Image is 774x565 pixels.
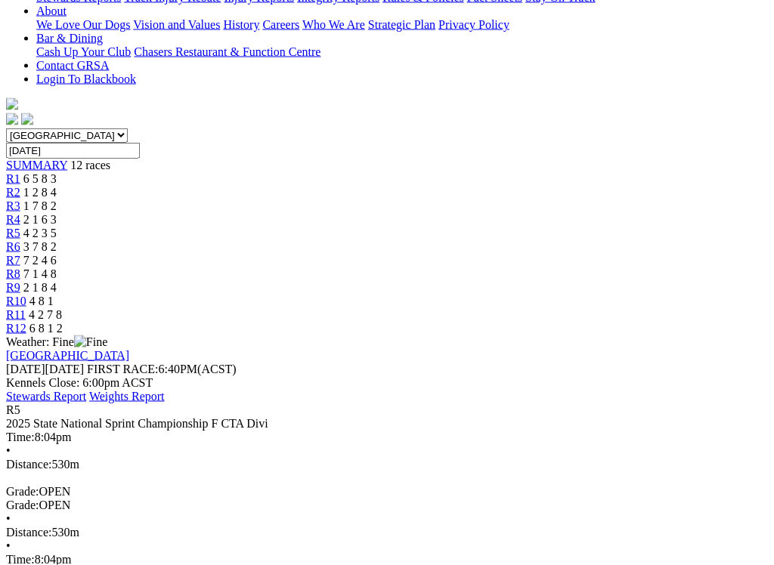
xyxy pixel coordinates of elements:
div: Bar & Dining [36,45,768,59]
img: Fine [74,335,107,349]
span: Distance: [6,526,51,539]
span: • [6,539,11,552]
span: 6:40PM(ACST) [87,363,237,375]
div: OPEN [6,499,768,512]
div: 530m [6,526,768,539]
a: SUMMARY [6,159,67,171]
div: About [36,18,768,32]
a: R8 [6,267,20,280]
span: 7 2 4 6 [23,254,57,267]
span: 4 2 3 5 [23,227,57,239]
div: Kennels Close: 6:00pm ACST [6,376,768,390]
a: R12 [6,322,26,335]
span: 4 8 1 [29,295,54,307]
div: OPEN [6,485,768,499]
a: Chasers Restaurant & Function Centre [134,45,320,58]
span: 6 8 1 2 [29,322,63,335]
span: Time: [6,431,35,443]
span: 6 5 8 3 [23,172,57,185]
a: R5 [6,227,20,239]
a: About [36,5,67,17]
span: Weather: Fine [6,335,107,348]
a: R1 [6,172,20,185]
a: We Love Our Dogs [36,18,130,31]
a: R11 [6,308,26,321]
a: R6 [6,240,20,253]
span: 1 2 8 4 [23,186,57,199]
span: Distance: [6,458,51,471]
a: Login To Blackbook [36,73,136,85]
span: [DATE] [6,363,45,375]
a: R10 [6,295,26,307]
a: Strategic Plan [368,18,435,31]
div: 8:04pm [6,431,768,444]
span: Grade: [6,499,39,511]
a: Stewards Report [6,390,86,403]
img: facebook.svg [6,113,18,125]
span: 4 2 7 8 [29,308,62,321]
span: FIRST RACE: [87,363,158,375]
span: R5 [6,403,20,416]
a: R2 [6,186,20,199]
a: Weights Report [89,390,165,403]
span: 2 1 8 4 [23,281,57,294]
a: R7 [6,254,20,267]
span: 7 1 4 8 [23,267,57,280]
input: Select date [6,143,140,159]
a: R9 [6,281,20,294]
img: logo-grsa-white.png [6,98,18,110]
span: • [6,512,11,525]
a: Careers [262,18,299,31]
span: 3 7 8 2 [23,240,57,253]
a: Vision and Values [133,18,220,31]
div: 2025 State National Sprint Championship F CTA Divi [6,417,768,431]
a: [GEOGRAPHIC_DATA] [6,349,129,362]
span: 12 races [70,159,110,171]
a: Privacy Policy [438,18,509,31]
a: Who We Are [302,18,365,31]
a: R3 [6,199,20,212]
span: [DATE] [6,363,84,375]
a: Cash Up Your Club [36,45,131,58]
a: Contact GRSA [36,59,109,72]
a: History [223,18,259,31]
span: 1 7 8 2 [23,199,57,212]
div: 530m [6,458,768,471]
span: 2 1 6 3 [23,213,57,226]
a: R4 [6,213,20,226]
a: Bar & Dining [36,32,103,45]
img: twitter.svg [21,113,33,125]
span: Grade: [6,485,39,498]
span: • [6,444,11,457]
